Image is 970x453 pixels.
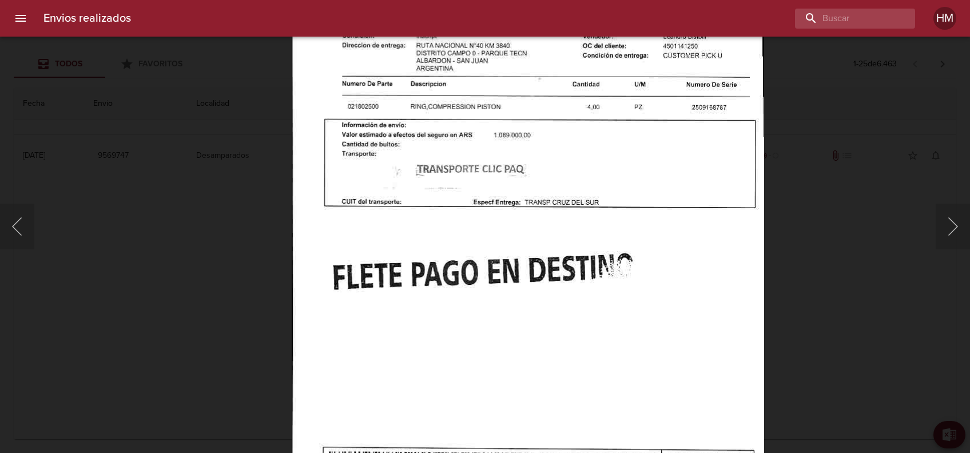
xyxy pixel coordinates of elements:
div: HM [933,7,956,30]
h6: Envios realizados [43,9,131,27]
input: buscar [795,9,896,29]
button: Siguiente [936,204,970,249]
button: menu [7,5,34,32]
div: Abrir información de usuario [933,7,956,30]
